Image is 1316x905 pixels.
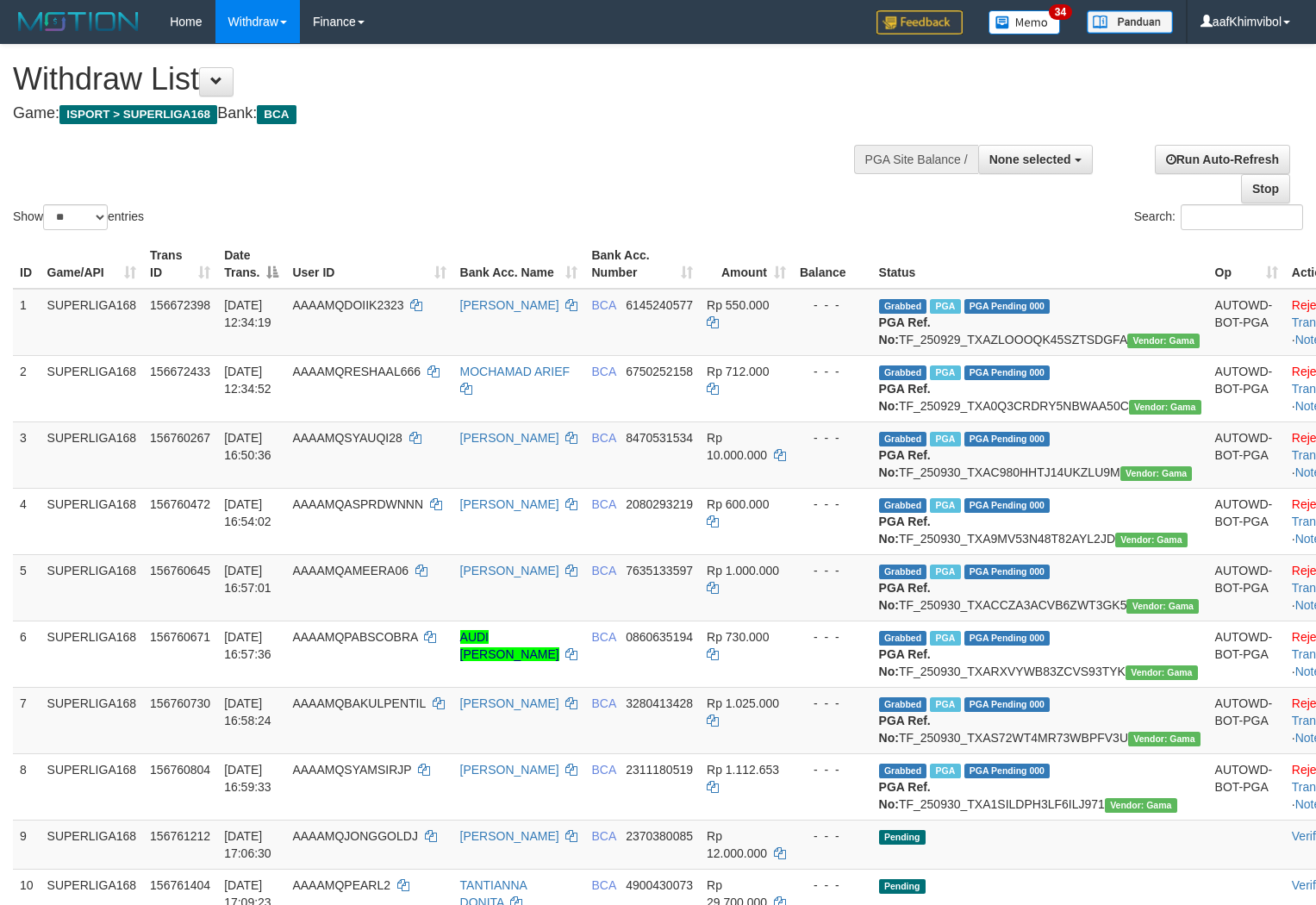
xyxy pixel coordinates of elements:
span: 156672398 [150,298,210,312]
span: Copy 3280413428 to clipboard [626,696,693,710]
span: Vendor URL: https://trx31.1velocity.biz [1120,466,1193,481]
span: AAAAMQSYAMSIRJP [292,763,411,777]
span: BCA [591,298,615,312]
span: Vendor URL: https://trx31.1velocity.biz [1126,599,1199,614]
b: PGA Ref. No: [879,780,931,811]
td: TF_250930_TXACCZA3ACVB6ZWT3GK5 [872,554,1208,621]
span: BCA [591,878,615,892]
td: 7 [13,687,41,753]
select: Showentries [43,204,108,230]
td: AUTOWD-BOT-PGA [1208,687,1285,753]
span: Copy 7635133597 to clipboard [626,564,693,577]
a: MOCHAMAD ARIEF [460,365,571,378]
span: BCA [591,696,615,710]
span: Copy 6145240577 to clipboard [626,298,693,312]
img: panduan.png [1087,10,1173,34]
span: Grabbed [879,498,927,513]
span: PGA Pending [964,631,1051,646]
th: Balance [793,240,872,289]
span: PGA Pending [964,432,1051,446]
span: Copy 4900430073 to clipboard [626,878,693,892]
span: [DATE] 12:34:52 [224,365,271,396]
span: BCA [591,829,615,843]
td: TF_250929_TXA0Q3CRDRY5NBWAA50C [872,355,1208,421]
span: BCA [257,105,296,124]
td: 1 [13,289,41,356]
span: Rp 730.000 [707,630,769,644]
span: Rp 1.000.000 [707,564,779,577]
span: 156761404 [150,878,210,892]
span: None selected [989,153,1071,166]
td: AUTOWD-BOT-PGA [1208,554,1285,621]
span: Grabbed [879,764,927,778]
img: Feedback.jpg [876,10,963,34]
span: [DATE] 12:34:19 [224,298,271,329]
span: [DATE] 16:57:36 [224,630,271,661]
span: Rp 550.000 [707,298,769,312]
span: AAAAMQASPRDWNNN [292,497,423,511]
span: Rp 600.000 [707,497,769,511]
td: TF_250930_TXA9MV53N48T82AYL2JD [872,488,1208,554]
span: Vendor URL: https://trx31.1velocity.biz [1105,798,1177,813]
b: PGA Ref. No: [879,448,931,479]
span: BCA [591,763,615,777]
span: PGA Pending [964,299,1051,314]
td: SUPERLIGA168 [41,554,144,621]
td: TF_250929_TXAZLOOOQK45SZTSDGFA [872,289,1208,356]
label: Show entries [13,204,144,230]
td: 4 [13,488,41,554]
td: 2 [13,355,41,421]
a: [PERSON_NAME] [460,497,559,511]
b: PGA Ref. No: [879,315,931,346]
span: Grabbed [879,565,927,579]
span: Copy 2370380085 to clipboard [626,829,693,843]
span: [DATE] 17:06:30 [224,829,271,860]
span: AAAAMQAMEERA06 [292,564,409,577]
td: SUPERLIGA168 [41,421,144,488]
button: None selected [978,145,1093,174]
span: [DATE] 16:54:02 [224,497,271,528]
td: 3 [13,421,41,488]
span: Marked by aafsoycanthlai [930,697,960,712]
div: - - - [800,827,865,845]
span: 34 [1049,4,1072,20]
span: 156760671 [150,630,210,644]
div: - - - [800,429,865,446]
span: Vendor URL: https://trx31.1velocity.biz [1126,665,1198,680]
td: 9 [13,820,41,869]
th: Game/API: activate to sort column ascending [41,240,144,289]
span: BCA [591,365,615,378]
span: AAAAMQSYAUQI28 [292,431,402,445]
span: Rp 712.000 [707,365,769,378]
span: Grabbed [879,697,927,712]
div: - - - [800,363,865,380]
span: Grabbed [879,299,927,314]
span: Marked by aafsoycanthlai [930,432,960,446]
img: Button%20Memo.svg [989,10,1061,34]
span: PGA Pending [964,498,1051,513]
span: Grabbed [879,631,927,646]
span: ISPORT > SUPERLIGA168 [59,105,217,124]
td: AUTOWD-BOT-PGA [1208,289,1285,356]
td: SUPERLIGA168 [41,621,144,687]
th: Status [872,240,1208,289]
div: PGA Site Balance / [854,145,978,174]
span: [DATE] 16:50:36 [224,431,271,462]
a: [PERSON_NAME] [460,696,559,710]
a: [PERSON_NAME] [460,829,559,843]
img: MOTION_logo.png [13,9,144,34]
span: AAAAMQJONGGOLDJ [292,829,417,843]
td: SUPERLIGA168 [41,820,144,869]
a: [PERSON_NAME] [460,431,559,445]
span: BCA [591,564,615,577]
div: - - - [800,496,865,513]
span: [DATE] 16:58:24 [224,696,271,727]
a: Run Auto-Refresh [1155,145,1290,174]
span: 156760267 [150,431,210,445]
span: 156672433 [150,365,210,378]
th: Op: activate to sort column ascending [1208,240,1285,289]
span: Copy 8470531534 to clipboard [626,431,693,445]
td: AUTOWD-BOT-PGA [1208,421,1285,488]
span: Vendor URL: https://trx31.1velocity.biz [1128,732,1201,746]
span: AAAAMQDOIIK2323 [292,298,403,312]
